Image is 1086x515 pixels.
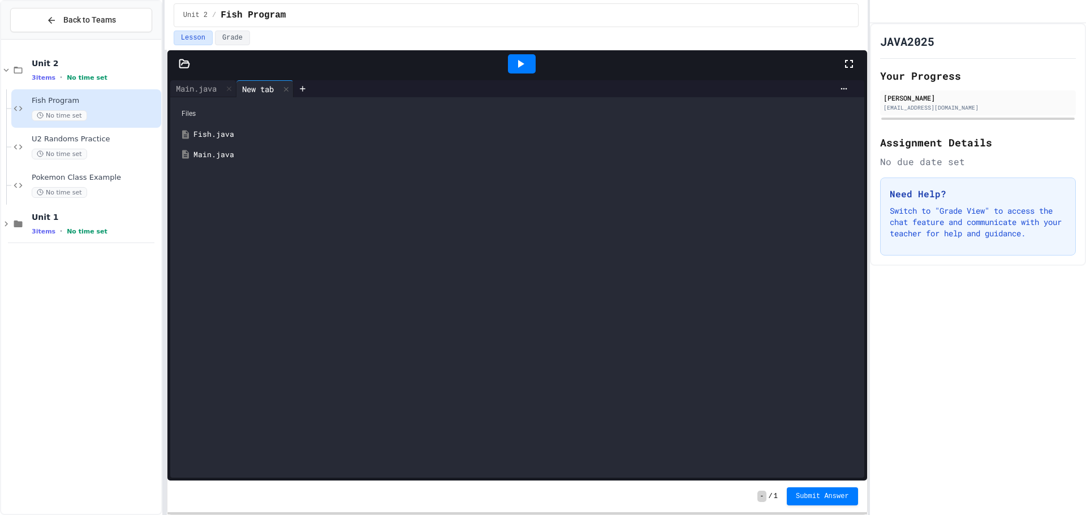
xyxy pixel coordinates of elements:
div: Main.java [170,83,222,94]
div: Main.java [193,149,857,161]
span: • [60,73,62,82]
span: Pokemon Class Example [32,173,159,183]
span: No time set [32,187,87,198]
button: Back to Teams [10,8,152,32]
button: Submit Answer [787,487,858,505]
div: [EMAIL_ADDRESS][DOMAIN_NAME] [884,103,1072,112]
div: Fish.java [193,129,857,140]
span: - [757,491,766,502]
span: Back to Teams [63,14,116,26]
div: New tab [236,83,279,95]
span: 3 items [32,74,55,81]
span: Submit Answer [796,492,849,501]
div: [PERSON_NAME] [884,93,1072,103]
span: No time set [32,110,87,121]
button: Lesson [174,31,213,45]
span: Unit 1 [32,212,159,222]
div: No due date set [880,155,1076,168]
button: Grade [215,31,250,45]
span: No time set [32,149,87,159]
span: Unit 2 [183,11,208,20]
span: / [769,492,773,501]
span: No time set [67,228,107,235]
div: New tab [236,80,294,97]
span: / [212,11,216,20]
div: Main.java [170,80,236,97]
h3: Need Help? [890,187,1066,201]
span: 3 items [32,228,55,235]
span: • [60,227,62,236]
h2: Your Progress [880,68,1076,84]
span: Fish Program [221,8,286,22]
span: 1 [774,492,778,501]
span: No time set [67,74,107,81]
div: Files [176,103,859,124]
h2: Assignment Details [880,135,1076,150]
h1: JAVA2025 [880,33,934,49]
p: Switch to "Grade View" to access the chat feature and communicate with your teacher for help and ... [890,205,1066,239]
span: Fish Program [32,96,159,106]
span: Unit 2 [32,58,159,68]
span: U2 Randoms Practice [32,135,159,144]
